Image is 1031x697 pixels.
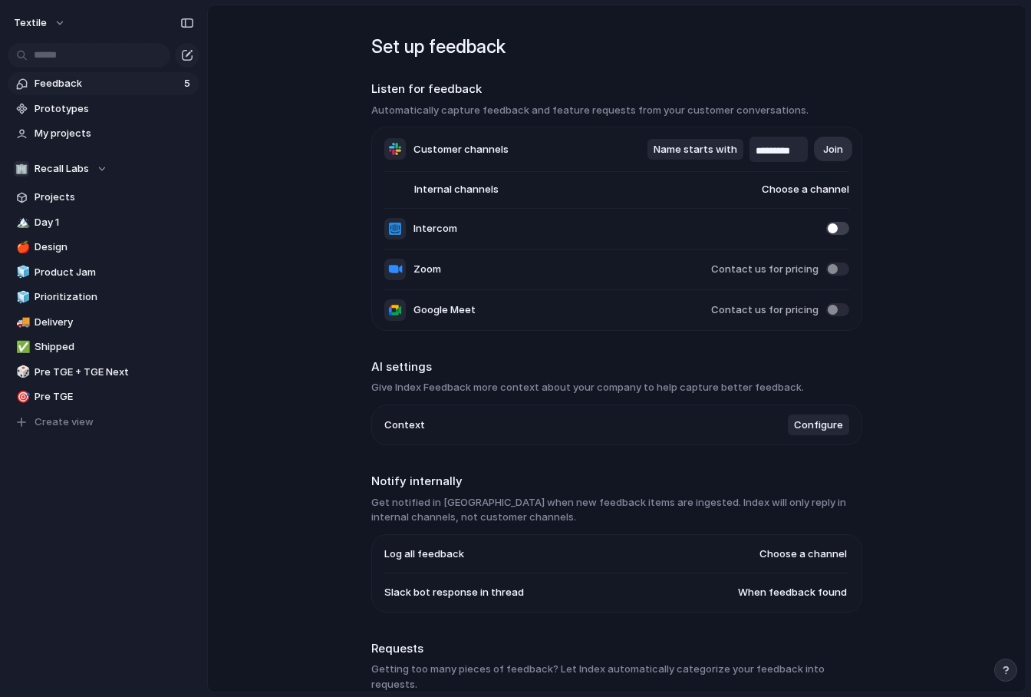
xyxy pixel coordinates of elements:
[384,182,499,197] span: Internal channels
[8,157,199,180] button: 🏢Recall Labs
[371,33,862,61] h1: Set up feedback
[16,289,27,306] div: 🧊
[14,15,47,31] span: Textile
[8,361,199,384] a: 🎲Pre TGE + TGE Next
[788,415,849,436] button: Configure
[736,583,849,603] button: When feedback found
[8,97,199,121] a: Prototypes
[35,239,194,255] span: Design
[371,473,862,491] h2: Notify internally
[35,215,194,230] span: Day 1
[7,11,74,35] button: Textile
[14,389,29,405] button: 🎯
[759,547,847,562] span: Choose a channel
[738,585,847,600] span: When feedback found
[413,221,457,236] span: Intercom
[371,662,862,692] h3: Getting too many pieces of feedback? Let Index automatically categorize your feedback into requests.
[35,389,194,405] span: Pre TGE
[35,315,194,330] span: Delivery
[14,239,29,255] button: 🍎
[8,186,199,209] a: Projects
[35,415,94,430] span: Create view
[35,126,194,141] span: My projects
[757,544,849,564] button: Choose a channel
[794,418,843,433] span: Configure
[413,142,509,157] span: Customer channels
[371,103,862,118] h3: Automatically capture feedback and feature requests from your customer conversations.
[8,311,199,334] a: 🚚Delivery
[8,236,199,259] a: 🍎Design
[184,76,193,91] span: 5
[413,302,476,318] span: Google Meet
[14,365,29,380] button: 🎲
[35,265,194,280] span: Product Jam
[16,339,27,356] div: ✅
[384,547,464,562] span: Log all feedback
[371,640,862,658] h2: Requests
[35,339,194,355] span: Shipped
[371,81,862,98] h2: Listen for feedback
[35,161,89,177] span: Recall Labs
[35,76,180,91] span: Feedback
[384,418,425,433] span: Context
[14,315,29,330] button: 🚚
[8,385,199,408] a: 🎯Pre TGE
[413,262,441,277] span: Zoom
[16,263,27,281] div: 🧊
[35,190,194,205] span: Projects
[14,265,29,280] button: 🧊
[16,388,27,406] div: 🎯
[732,182,849,197] span: Choose a channel
[35,101,194,117] span: Prototypes
[8,122,199,145] a: My projects
[16,239,27,256] div: 🍎
[16,363,27,381] div: 🎲
[654,142,737,157] span: Name starts with
[814,137,852,161] button: Join
[8,286,199,309] a: 🧊Prioritization
[35,289,194,305] span: Prioritization
[711,302,819,318] span: Contact us for pricing
[14,161,29,177] div: 🏢
[16,313,27,331] div: 🚚
[823,142,843,157] span: Join
[35,365,194,380] span: Pre TGE + TGE Next
[384,585,524,600] span: Slack bot response in thread
[371,380,862,395] h3: Give Index Feedback more context about your company to help capture better feedback.
[647,139,743,160] button: Name starts with
[14,339,29,355] button: ✅
[16,213,27,231] div: 🏔️
[371,358,862,376] h2: AI settings
[8,72,199,95] a: Feedback5
[8,335,199,358] a: ✅Shipped
[14,215,29,230] button: 🏔️
[8,211,199,234] a: 🏔️Day 1
[711,262,819,277] span: Contact us for pricing
[8,411,199,434] button: Create view
[8,261,199,284] a: 🧊Product Jam
[371,495,862,525] h3: Get notified in [GEOGRAPHIC_DATA] when new feedback items are ingested. Index will only reply in ...
[14,289,29,305] button: 🧊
